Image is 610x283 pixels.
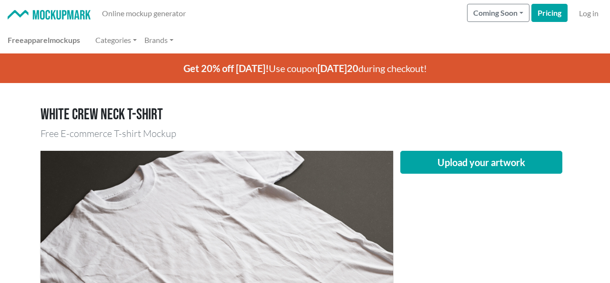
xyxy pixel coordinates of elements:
a: Pricing [531,4,568,22]
button: Coming Soon [467,4,529,22]
span: [DATE]20 [317,63,358,74]
p: Use coupon during checkout! [41,53,569,83]
a: Brands [141,31,177,50]
span: Get 20% off [DATE]! [183,63,269,74]
a: Categories [91,31,141,50]
span: apparel [24,35,50,44]
h1: White crew neck T-shirt [41,106,569,124]
button: Upload your artwork [400,151,562,174]
a: Online mockup generator [98,4,190,23]
img: Mockup Mark [8,10,91,20]
h3: Free E-commerce T-shirt Mockup [41,128,569,139]
a: Freeapparelmockups [4,31,84,50]
a: Log in [575,4,602,23]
